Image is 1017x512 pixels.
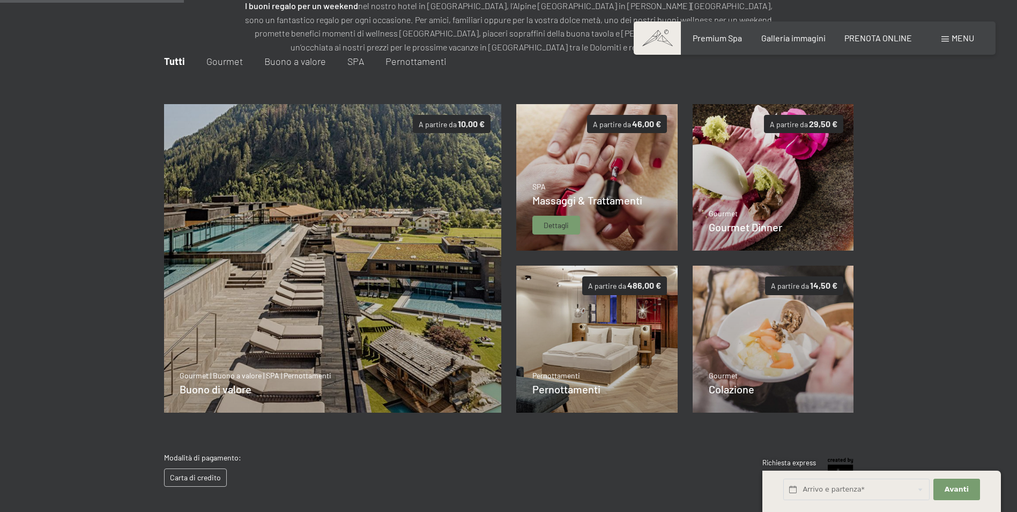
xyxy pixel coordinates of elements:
strong: I buoni regalo per un weekend [245,1,358,11]
span: Menu [952,33,974,43]
span: Avanti [945,485,969,494]
a: Galleria immagini [761,33,826,43]
a: PRENOTA ONLINE [844,33,912,43]
button: Avanti [933,479,979,501]
a: Premium Spa [693,33,742,43]
span: Richiesta express [762,458,816,467]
